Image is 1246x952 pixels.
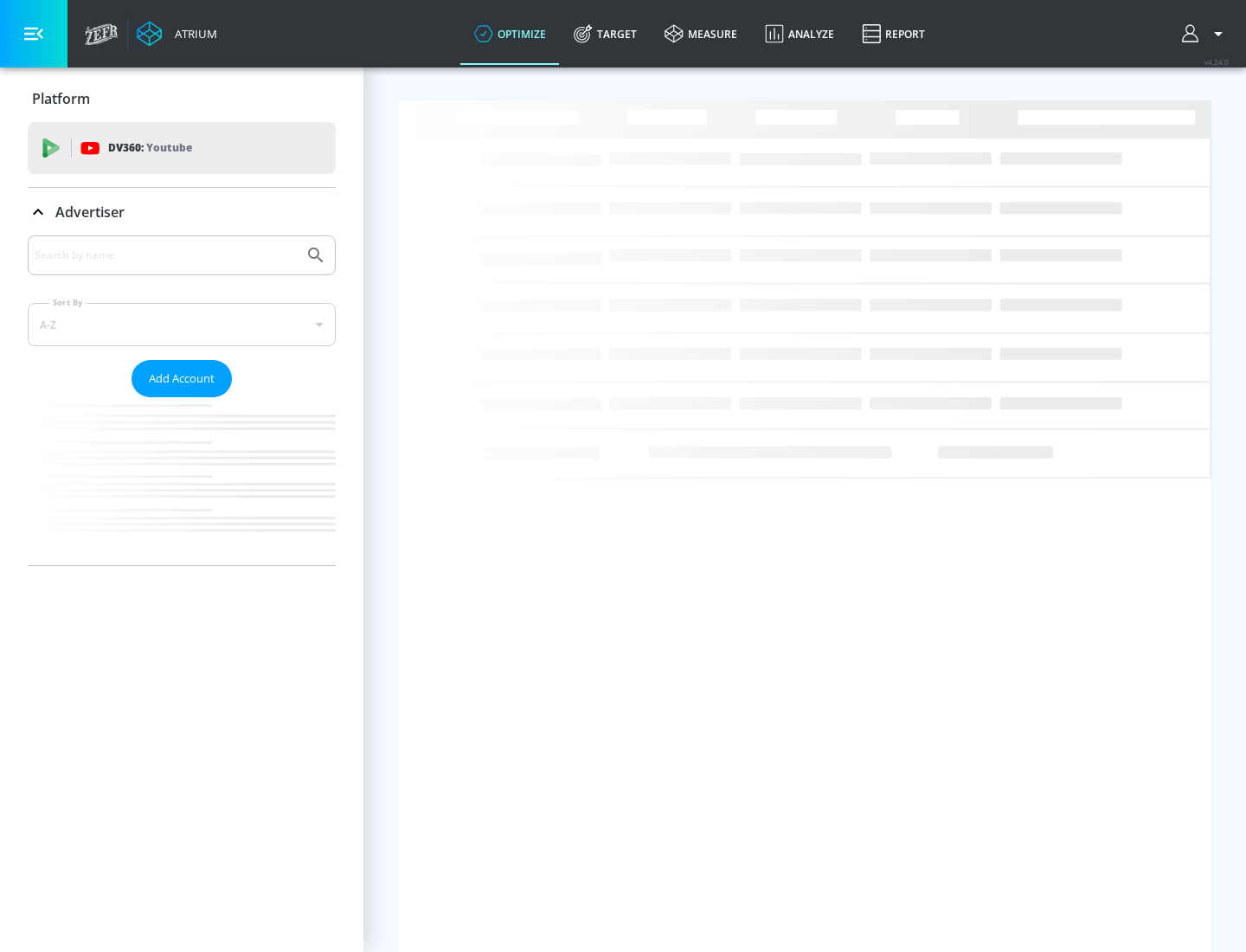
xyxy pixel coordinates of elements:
[137,21,217,47] a: Atrium
[28,397,336,565] nav: list of Advertiser
[560,3,651,65] a: Target
[146,138,192,157] p: Youtube
[751,3,848,65] a: Analyze
[35,244,297,267] input: Search by name
[32,89,90,108] p: Platform
[28,303,336,346] div: A-Z
[149,369,215,389] span: Add Account
[28,188,336,236] div: Advertiser
[28,74,336,123] div: Platform
[848,3,939,65] a: Report
[651,3,751,65] a: measure
[132,360,232,397] button: Add Account
[168,26,217,42] div: Atrium
[108,138,192,158] p: DV360:
[49,297,87,308] label: Sort By
[460,3,560,65] a: optimize
[1204,57,1229,67] span: v 4.24.0
[28,122,336,174] div: DV360: Youtube
[55,203,125,222] p: Advertiser
[28,235,336,565] div: Advertiser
